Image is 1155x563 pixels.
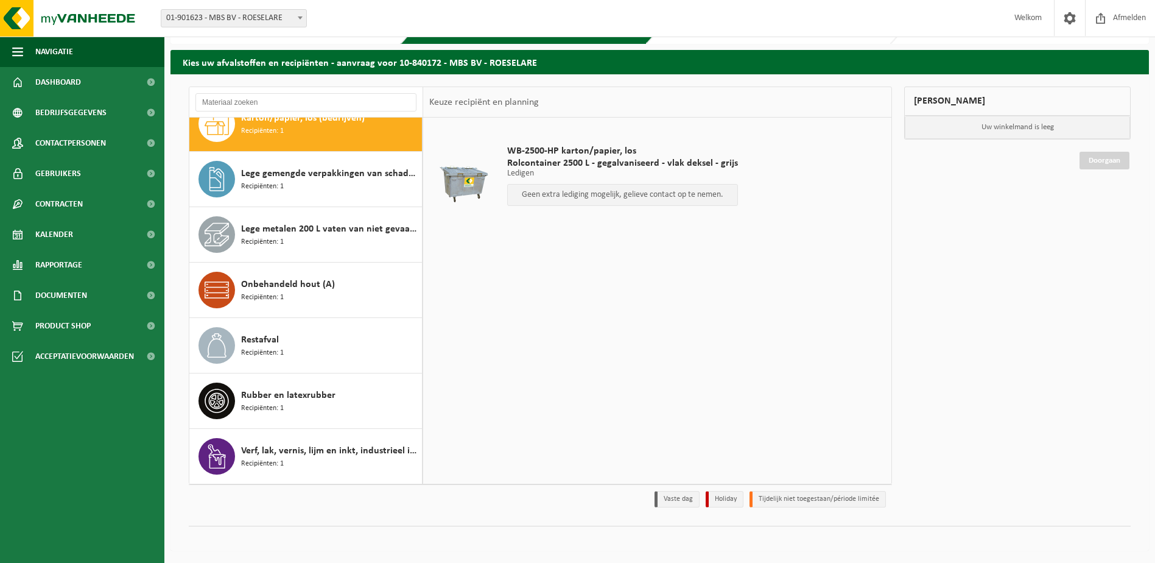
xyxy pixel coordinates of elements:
span: Lege metalen 200 L vaten van niet gevaarlijke producten [241,222,419,236]
span: Rolcontainer 2500 L - gegalvaniseerd - vlak deksel - grijs [507,157,738,169]
span: Recipiënten: 1 [241,347,284,359]
button: Lege gemengde verpakkingen van schadelijke stoffen Recipiënten: 1 [189,152,423,207]
span: Kalender [35,219,73,250]
span: Recipiënten: 1 [241,126,284,137]
li: Holiday [706,491,743,508]
span: Dashboard [35,67,81,97]
input: Materiaal zoeken [195,93,416,112]
span: Recipiënten: 1 [241,181,284,193]
p: Geen extra lediging mogelijk, gelieve contact op te nemen. [514,191,731,199]
a: Doorgaan [1080,152,1129,169]
li: Vaste dag [655,491,700,508]
p: Ledigen [507,169,738,178]
span: Rapportage [35,250,82,280]
span: Restafval [241,333,279,347]
span: Navigatie [35,37,73,67]
span: Karton/papier, los (bedrijven) [241,111,365,126]
div: Keuze recipiënt en planning [423,87,545,118]
div: [PERSON_NAME] [904,87,1131,116]
span: Recipiënten: 1 [241,292,284,303]
li: Tijdelijk niet toegestaan/période limitée [750,491,886,508]
span: 01-901623 - MBS BV - ROESELARE [161,9,307,27]
p: Uw winkelmand is leeg [905,116,1130,139]
button: Restafval Recipiënten: 1 [189,318,423,374]
button: Rubber en latexrubber Recipiënten: 1 [189,374,423,429]
span: Gebruikers [35,158,81,189]
span: Onbehandeld hout (A) [241,277,335,292]
span: Rubber en latexrubber [241,388,335,403]
span: 01-901623 - MBS BV - ROESELARE [161,10,306,27]
span: Bedrijfsgegevens [35,97,107,128]
span: Recipiënten: 1 [241,458,284,470]
span: Acceptatievoorwaarden [35,341,134,372]
span: Recipiënten: 1 [241,236,284,248]
span: Documenten [35,280,87,311]
span: Product Shop [35,311,91,341]
h2: Kies uw afvalstoffen en recipiënten - aanvraag voor 10-840172 - MBS BV - ROESELARE [170,50,1149,74]
span: Verf, lak, vernis, lijm en inkt, industrieel in kleinverpakking [241,444,419,458]
button: Onbehandeld hout (A) Recipiënten: 1 [189,263,423,318]
button: Lege metalen 200 L vaten van niet gevaarlijke producten Recipiënten: 1 [189,207,423,263]
button: Verf, lak, vernis, lijm en inkt, industrieel in kleinverpakking Recipiënten: 1 [189,429,423,484]
span: Lege gemengde verpakkingen van schadelijke stoffen [241,166,419,181]
span: Recipiënten: 1 [241,403,284,414]
button: Karton/papier, los (bedrijven) Recipiënten: 1 [189,96,423,152]
span: WB-2500-HP karton/papier, los [507,145,738,157]
span: Contracten [35,189,83,219]
span: Contactpersonen [35,128,106,158]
